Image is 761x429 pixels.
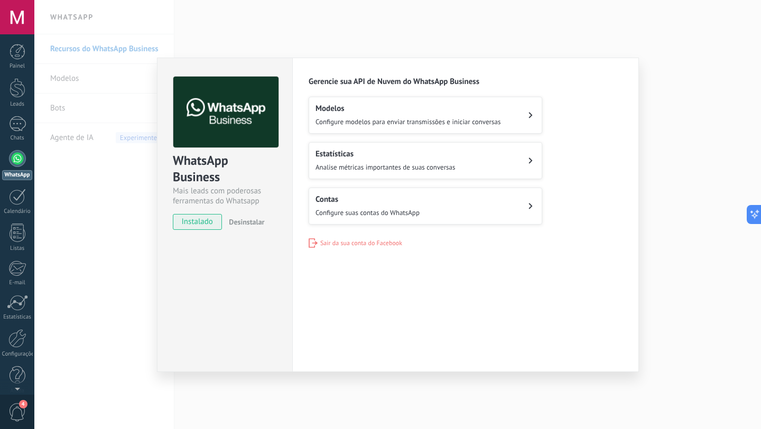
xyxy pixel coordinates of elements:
div: Estatísticas [2,314,33,321]
button: Sair da sua conta do Facebook [309,238,402,248]
h2: Modelos [315,104,500,114]
h2: Contas [315,194,420,204]
span: Configure modelos para enviar transmissões e iniciar conversas [315,117,500,126]
div: Chats [2,135,33,142]
button: ContasConfigure suas contas do WhatsApp [309,188,542,225]
div: Leads [2,101,33,108]
button: EstatísticasAnalise métricas importantes de suas conversas [309,142,542,179]
span: 4 [19,400,27,408]
div: Mais leads com poderosas ferramentas do Whatsapp [173,186,277,206]
div: Calendário [2,208,33,215]
span: Desinstalar [229,217,264,227]
button: Desinstalar [225,214,264,230]
h2: Gerencie sua API de Nuvem do WhatsApp Business [309,77,623,87]
div: Configurações [2,351,33,358]
h2: Estatísticas [315,149,455,159]
span: Analise métricas importantes de suas conversas [315,163,455,172]
div: Painel [2,63,33,70]
img: logo_main.png [173,77,279,148]
div: WhatsApp Business [173,152,277,186]
span: instalado [173,214,221,230]
button: ModelosConfigure modelos para enviar transmissões e iniciar conversas [309,97,542,134]
span: Configure suas contas do WhatsApp [315,208,420,217]
div: E-mail [2,279,33,286]
div: WhatsApp [2,170,32,180]
div: Listas [2,245,33,252]
span: Sair da sua conta do Facebook [320,239,402,247]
